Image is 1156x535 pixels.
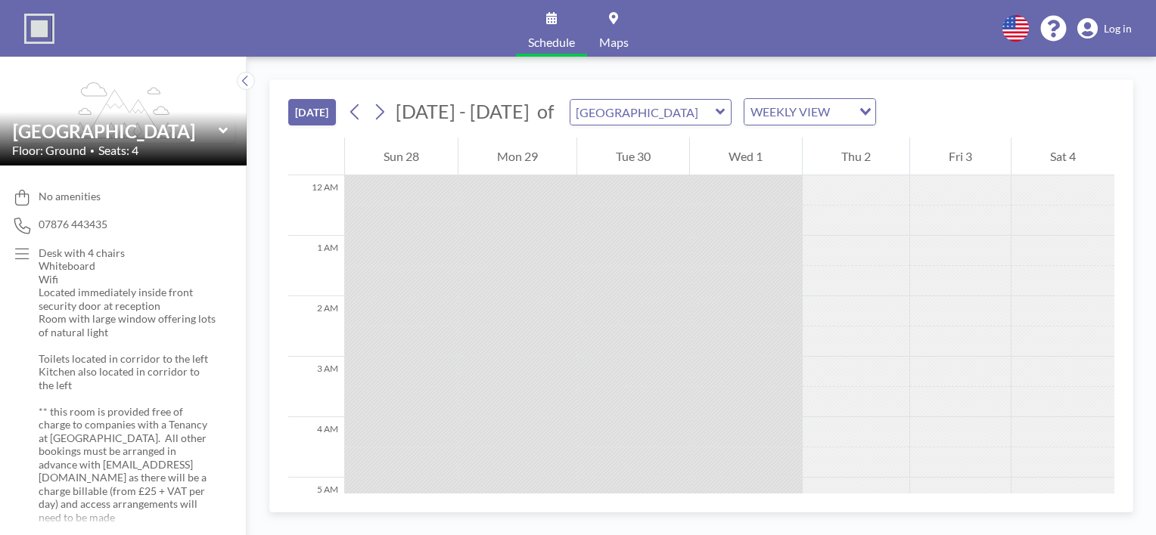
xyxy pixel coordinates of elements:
[39,286,216,312] p: Located immediately inside front security door at reception
[288,175,344,236] div: 12 AM
[1011,138,1114,175] div: Sat 4
[39,218,107,231] span: 07876 443435
[24,14,54,44] img: organization-logo
[910,138,1011,175] div: Fri 3
[288,357,344,417] div: 3 AM
[528,36,575,48] span: Schedule
[12,143,86,158] span: Floor: Ground
[577,138,689,175] div: Tue 30
[345,138,458,175] div: Sun 28
[39,365,216,391] p: Kitchen also located in corridor to the left
[803,138,909,175] div: Thu 2
[39,190,101,203] span: No amenities
[39,405,216,524] p: ** this room is provided free of charge to companies with a Tenancy at [GEOGRAPHIC_DATA]. All oth...
[1104,22,1132,36] span: Log in
[747,102,833,122] span: WEEKLY VIEW
[39,246,216,260] p: Desk with 4 chairs
[690,138,801,175] div: Wed 1
[288,99,336,125] button: [DATE]
[458,138,576,175] div: Mon 29
[1077,18,1132,39] a: Log in
[599,36,629,48] span: Maps
[13,120,219,142] input: Westhill BC Meeting Room
[90,146,95,156] span: •
[288,417,344,478] div: 4 AM
[39,273,216,286] p: Wifi
[39,259,216,273] p: Whiteboard
[570,100,716,125] input: Westhill BC Meeting Room
[288,296,344,357] div: 2 AM
[39,352,216,366] p: Toilets located in corridor to the left
[834,102,850,122] input: Search for option
[744,99,875,125] div: Search for option
[98,143,138,158] span: Seats: 4
[396,100,530,122] span: [DATE] - [DATE]
[288,236,344,296] div: 1 AM
[39,312,216,339] p: Room with large window offering lots of natural light
[537,100,554,123] span: of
